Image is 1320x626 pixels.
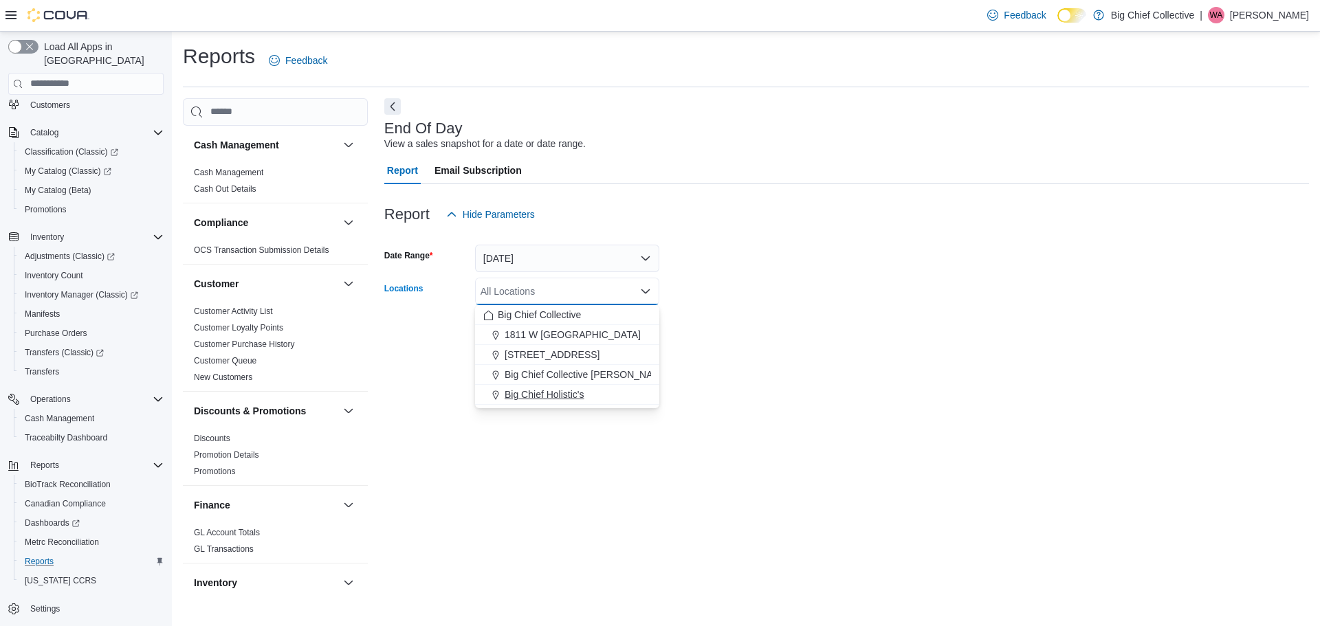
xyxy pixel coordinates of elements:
[194,216,248,230] h3: Compliance
[194,245,329,256] span: OCS Transaction Submission Details
[340,137,357,153] button: Cash Management
[25,347,104,358] span: Transfers (Classic)
[1111,7,1194,23] p: Big Chief Collective
[194,576,237,590] h3: Inventory
[194,544,254,554] a: GL Transactions
[25,251,115,262] span: Adjustments (Classic)
[14,409,169,428] button: Cash Management
[475,305,659,405] div: Choose from the following options
[384,98,401,115] button: Next
[194,183,256,194] span: Cash Out Details
[14,266,169,285] button: Inventory Count
[19,182,164,199] span: My Catalog (Beta)
[19,248,120,265] a: Adjustments (Classic)
[14,285,169,304] a: Inventory Manager (Classic)
[19,476,164,493] span: BioTrack Reconciliation
[25,166,111,177] span: My Catalog (Classic)
[505,388,584,401] span: Big Chief Holistic's
[14,247,169,266] a: Adjustments (Classic)
[194,372,252,382] a: New Customers
[30,127,58,138] span: Catalog
[30,394,71,405] span: Operations
[194,138,279,152] h3: Cash Management
[25,413,94,424] span: Cash Management
[340,214,357,231] button: Compliance
[14,142,169,161] a: Classification (Classic)
[25,600,164,617] span: Settings
[194,306,273,317] span: Customer Activity List
[640,286,651,297] button: Close list of options
[30,232,64,243] span: Inventory
[1200,7,1202,23] p: |
[194,167,263,178] span: Cash Management
[25,289,138,300] span: Inventory Manager (Classic)
[19,553,59,570] a: Reports
[30,100,70,111] span: Customers
[19,287,144,303] a: Inventory Manager (Classic)
[505,368,670,381] span: Big Chief Collective [PERSON_NAME]
[194,434,230,443] a: Discounts
[25,479,111,490] span: BioTrack Reconciliation
[194,355,256,366] span: Customer Queue
[25,391,76,407] button: Operations
[505,328,641,342] span: 1811 W [GEOGRAPHIC_DATA]
[25,575,96,586] span: [US_STATE] CCRS
[3,599,169,618] button: Settings
[340,403,357,419] button: Discounts & Promotions
[14,494,169,513] button: Canadian Compliance
[25,96,164,113] span: Customers
[25,601,65,617] a: Settings
[19,344,109,361] a: Transfers (Classic)
[25,457,164,473] span: Reports
[194,498,338,512] button: Finance
[194,404,306,418] h3: Discounts & Promotions
[19,267,89,284] a: Inventory Count
[194,528,260,537] a: GL Account Totals
[194,449,259,460] span: Promotion Details
[30,603,60,614] span: Settings
[194,168,263,177] a: Cash Management
[14,571,169,590] button: [US_STATE] CCRS
[19,515,164,531] span: Dashboards
[441,201,540,228] button: Hide Parameters
[19,495,111,512] a: Canadian Compliance
[475,325,659,345] button: 1811 W [GEOGRAPHIC_DATA]
[19,325,93,342] a: Purchase Orders
[194,323,283,333] a: Customer Loyalty Points
[25,97,76,113] a: Customers
[25,432,107,443] span: Traceabilty Dashboard
[194,433,230,444] span: Discounts
[25,185,91,196] span: My Catalog (Beta)
[434,157,522,184] span: Email Subscription
[194,277,239,291] h3: Customer
[194,466,236,477] span: Promotions
[475,365,659,385] button: Big Chief Collective [PERSON_NAME]
[25,537,99,548] span: Metrc Reconciliation
[1230,7,1309,23] p: [PERSON_NAME]
[194,527,260,538] span: GL Account Totals
[19,287,164,303] span: Inventory Manager (Classic)
[19,163,164,179] span: My Catalog (Classic)
[384,206,430,223] h3: Report
[194,245,329,255] a: OCS Transaction Submission Details
[19,201,72,218] a: Promotions
[3,227,169,247] button: Inventory
[194,339,295,350] span: Customer Purchase History
[19,144,164,160] span: Classification (Classic)
[194,184,256,194] a: Cash Out Details
[505,348,599,361] span: [STREET_ADDRESS]
[19,325,164,342] span: Purchase Orders
[340,574,357,591] button: Inventory
[475,385,659,405] button: Big Chief Holistic's
[1208,7,1224,23] div: Wilson Allen
[19,429,164,446] span: Traceabilty Dashboard
[19,306,65,322] a: Manifests
[19,429,113,446] a: Traceabilty Dashboard
[19,248,164,265] span: Adjustments (Classic)
[194,322,283,333] span: Customer Loyalty Points
[14,475,169,494] button: BioTrack Reconciliation
[3,95,169,115] button: Customers
[14,428,169,447] button: Traceabilty Dashboard
[475,345,659,365] button: [STREET_ADDRESS]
